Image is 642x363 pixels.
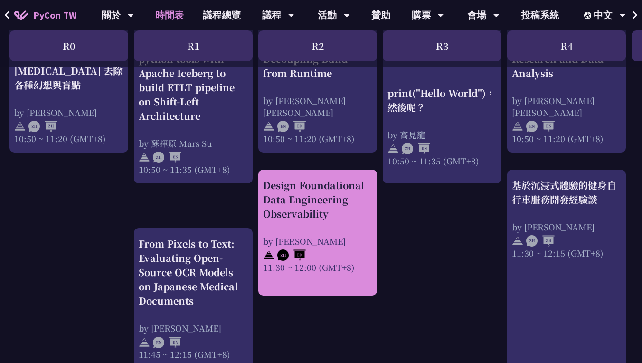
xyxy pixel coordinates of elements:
[387,86,497,114] div: print("Hello World")，然後呢？
[383,30,501,61] div: R3
[263,178,372,221] div: Design Foundational Data Engineering Observability
[139,152,150,163] img: svg+xml;base64,PHN2ZyB4bWxucz0iaHR0cDovL3d3dy53My5vcmcvMjAwMC9zdmciIHdpZHRoPSIyNCIgaGVpZ2h0PSIyNC...
[139,337,150,348] img: svg+xml;base64,PHN2ZyB4bWxucz0iaHR0cDovL3d3dy53My5vcmcvMjAwMC9zdmciIHdpZHRoPSIyNCIgaGVpZ2h0PSIyNC...
[512,133,621,144] div: 10:50 ~ 11:20 (GMT+8)
[512,235,523,247] img: svg+xml;base64,PHN2ZyB4bWxucz0iaHR0cDovL3d3dy53My5vcmcvMjAwMC9zdmciIHdpZHRoPSIyNCIgaGVpZ2h0PSIyNC...
[139,348,248,360] div: 11:45 ~ 12:15 (GMT+8)
[402,143,430,154] img: ZHEN.371966e.svg
[387,143,399,154] img: svg+xml;base64,PHN2ZyB4bWxucz0iaHR0cDovL3d3dy53My5vcmcvMjAwMC9zdmciIHdpZHRoPSIyNCIgaGVpZ2h0PSIyNC...
[139,38,248,123] div: How to integrate python tools with Apache Iceberg to build ETLT pipeline on Shift-Left Architecture
[9,30,128,61] div: R0
[263,261,372,273] div: 11:30 ~ 12:00 (GMT+8)
[14,106,123,118] div: by [PERSON_NAME]
[5,3,86,27] a: PyCon TW
[139,163,248,175] div: 10:50 ~ 11:35 (GMT+8)
[153,337,181,348] img: ENEN.5a408d1.svg
[139,322,248,334] div: by [PERSON_NAME]
[512,247,621,259] div: 11:30 ~ 12:15 (GMT+8)
[139,237,248,308] div: From Pixels to Text: Evaluating Open-Source OCR Models on Japanese Medical Documents
[263,178,372,287] a: Design Foundational Data Engineering Observability by [PERSON_NAME] 11:30 ~ 12:00 (GMT+8)
[139,9,248,175] a: How to integrate python tools with Apache Iceberg to build ETLT pipeline on Shift-Left Architectu...
[507,30,626,61] div: R4
[387,9,497,175] a: print("Hello World")，然後呢？ by 高見龍 10:50 ~ 11:35 (GMT+8)
[263,235,372,247] div: by [PERSON_NAME]
[33,8,76,22] span: PyCon TW
[512,178,621,207] div: 基於沉浸式體驗的健身自行車服務開發經驗談
[387,128,497,140] div: by 高見龍
[263,121,274,132] img: svg+xml;base64,PHN2ZyB4bWxucz0iaHR0cDovL3d3dy53My5vcmcvMjAwMC9zdmciIHdpZHRoPSIyNCIgaGVpZ2h0PSIyNC...
[14,10,28,20] img: Home icon of PyCon TW 2025
[526,235,555,247] img: ZHZH.38617ef.svg
[263,249,274,261] img: svg+xml;base64,PHN2ZyB4bWxucz0iaHR0cDovL3d3dy53My5vcmcvMjAwMC9zdmciIHdpZHRoPSIyNCIgaGVpZ2h0PSIyNC...
[263,9,372,144] a: Maintainable Python Deployments at Scale: Decoupling Build from Runtime by [PERSON_NAME] [PERSON_...
[277,249,306,261] img: ZHEN.371966e.svg
[512,121,523,132] img: svg+xml;base64,PHN2ZyB4bWxucz0iaHR0cDovL3d3dy53My5vcmcvMjAwMC9zdmciIHdpZHRoPSIyNCIgaGVpZ2h0PSIyNC...
[584,12,594,19] img: Locale Icon
[14,121,26,132] img: svg+xml;base64,PHN2ZyB4bWxucz0iaHR0cDovL3d3dy53My5vcmcvMjAwMC9zdmciIHdpZHRoPSIyNCIgaGVpZ2h0PSIyNC...
[153,152,181,163] img: ZHEN.371966e.svg
[526,121,555,132] img: ENEN.5a408d1.svg
[14,9,123,144] a: 請來的 AI Agent 同事們在寫程式時，怎麼用 [MEDICAL_DATA] 去除各種幻想與盲點 by [PERSON_NAME] 10:50 ~ 11:20 (GMT+8)
[512,95,621,118] div: by [PERSON_NAME] [PERSON_NAME]
[139,137,248,149] div: by 蘇揮原 Mars Su
[28,121,57,132] img: ZHZH.38617ef.svg
[277,121,306,132] img: ENEN.5a408d1.svg
[134,30,253,61] div: R1
[387,154,497,166] div: 10:50 ~ 11:35 (GMT+8)
[512,178,621,360] a: 基於沉浸式體驗的健身自行車服務開發經驗談 by [PERSON_NAME] 11:30 ~ 12:15 (GMT+8)
[258,30,377,61] div: R2
[139,237,248,360] a: From Pixels to Text: Evaluating Open-Source OCR Models on Japanese Medical Documents by [PERSON_N...
[14,133,123,144] div: 10:50 ~ 11:20 (GMT+8)
[512,9,621,144] a: Exploring NASA's Use of Python: Applications in Space Research and Data Analysis by [PERSON_NAME]...
[263,95,372,118] div: by [PERSON_NAME] [PERSON_NAME]
[263,133,372,144] div: 10:50 ~ 11:20 (GMT+8)
[512,221,621,233] div: by [PERSON_NAME]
